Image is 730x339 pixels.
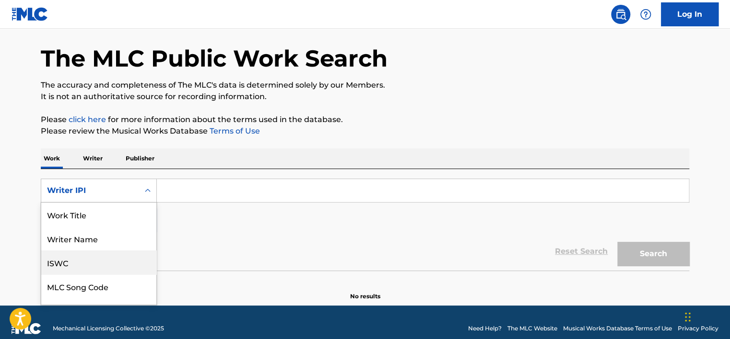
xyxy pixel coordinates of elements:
iframe: Chat Widget [682,293,730,339]
a: Need Help? [468,324,502,333]
p: Writer [80,148,106,169]
img: MLC Logo [12,7,48,21]
p: Please review the Musical Works Database [41,125,689,137]
p: Work [41,148,63,169]
a: Musical Works Database Terms of Use [563,324,672,333]
a: click here [69,115,106,124]
img: help [640,9,651,20]
a: The MLC Website [507,324,557,333]
img: logo [12,323,41,334]
h1: The MLC Public Work Search [41,44,388,73]
div: Writer Name [41,226,156,250]
a: Terms of Use [208,126,260,136]
img: search [615,9,626,20]
p: Please for more information about the terms used in the database. [41,114,689,125]
a: Log In [661,2,718,26]
div: Work Title [41,203,156,226]
div: Drag [685,303,691,331]
p: It is not an authoritative source for recording information. [41,91,689,102]
div: ISWC [41,250,156,274]
div: Publisher Name [41,298,156,322]
p: Publisher [123,148,157,169]
div: Help [636,5,655,24]
div: Writer IPI [47,185,133,196]
div: MLC Song Code [41,274,156,298]
a: Public Search [611,5,630,24]
a: Privacy Policy [678,324,718,333]
p: The accuracy and completeness of The MLC's data is determined solely by our Members. [41,79,689,91]
span: Mechanical Licensing Collective © 2025 [53,324,164,333]
p: No results [350,281,380,301]
form: Search Form [41,179,689,271]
